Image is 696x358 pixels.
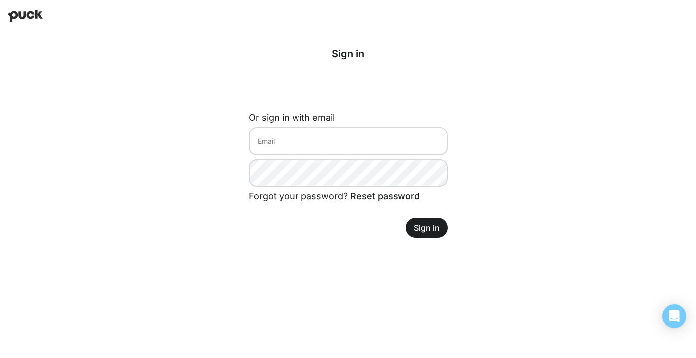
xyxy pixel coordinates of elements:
[249,112,335,123] label: Or sign in with email
[662,304,686,328] div: Open Intercom Messenger
[406,218,448,238] button: Sign in
[244,77,453,98] iframe: Sign in with Google Button
[350,191,420,201] a: Reset password
[8,10,43,22] img: Puck home
[249,127,448,155] input: Email
[249,191,420,201] span: Forgot your password?
[249,48,448,60] div: Sign in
